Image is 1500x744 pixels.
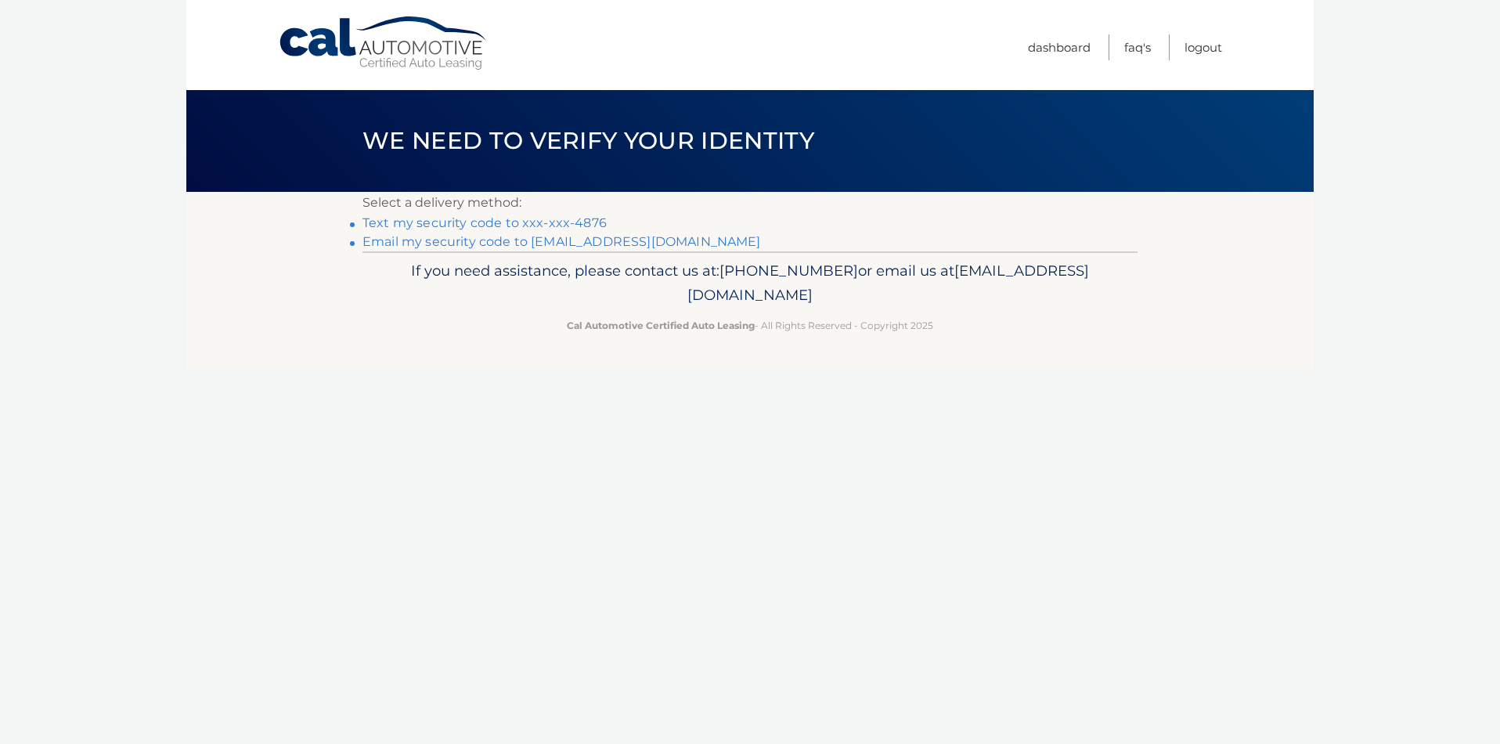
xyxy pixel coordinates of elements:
[719,262,858,280] span: [PHONE_NUMBER]
[567,320,755,331] strong: Cal Automotive Certified Auto Leasing
[373,317,1127,334] p: - All Rights Reserved - Copyright 2025
[1124,34,1151,60] a: FAQ's
[278,16,489,71] a: Cal Automotive
[362,192,1138,214] p: Select a delivery method:
[1184,34,1222,60] a: Logout
[362,215,607,230] a: Text my security code to xxx-xxx-4876
[1028,34,1091,60] a: Dashboard
[362,234,761,249] a: Email my security code to [EMAIL_ADDRESS][DOMAIN_NAME]
[373,258,1127,309] p: If you need assistance, please contact us at: or email us at
[362,126,814,155] span: We need to verify your identity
